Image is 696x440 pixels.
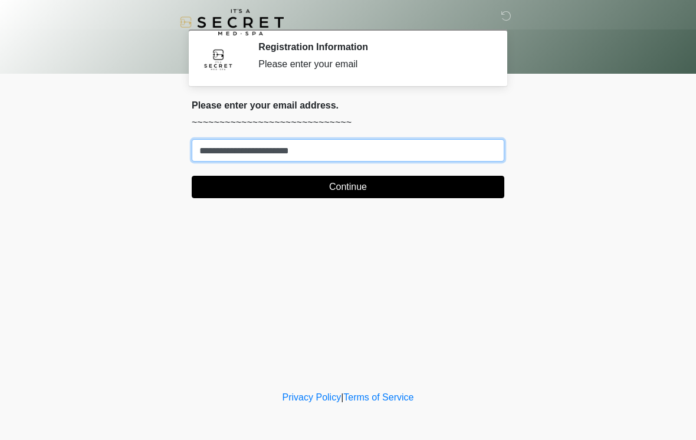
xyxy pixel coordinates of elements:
[258,57,487,71] div: Please enter your email
[258,41,487,52] h2: Registration Information
[343,392,413,402] a: Terms of Service
[341,392,343,402] a: |
[180,9,284,35] img: It's A Secret Med Spa Logo
[192,176,504,198] button: Continue
[283,392,342,402] a: Privacy Policy
[201,41,236,77] img: Agent Avatar
[192,116,504,130] p: ~~~~~~~~~~~~~~~~~~~~~~~~~~~~~
[192,100,504,111] h2: Please enter your email address.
